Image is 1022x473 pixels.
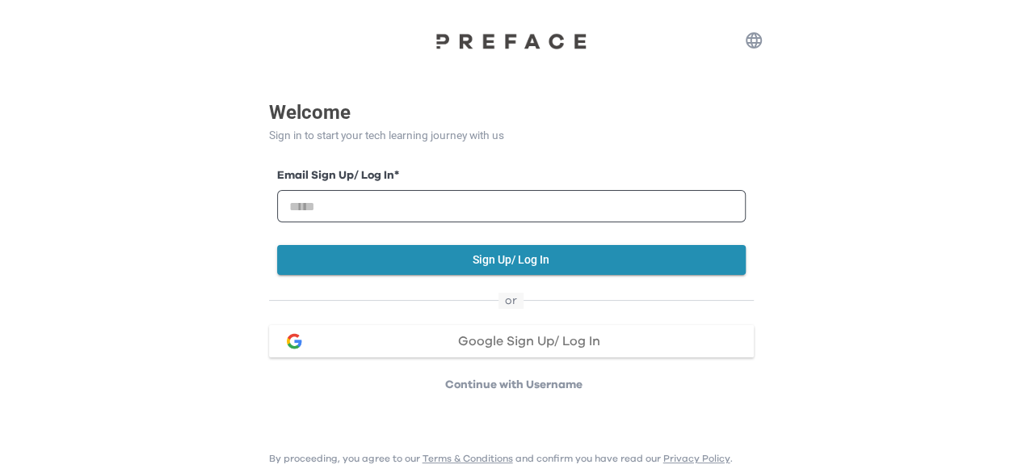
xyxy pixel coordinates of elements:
[274,377,754,393] p: Continue with Username
[269,325,754,357] button: google loginGoogle Sign Up/ Log In
[269,127,754,144] p: Sign in to start your tech learning journey with us
[423,454,513,463] a: Terms & Conditions
[458,335,600,348] span: Google Sign Up/ Log In
[269,452,733,465] p: By proceeding, you agree to our and confirm you have read our .
[431,32,592,49] img: Preface Logo
[277,167,746,184] label: Email Sign Up/ Log In *
[269,98,754,127] p: Welcome
[277,245,746,275] button: Sign Up/ Log In
[498,293,524,309] span: or
[663,454,730,463] a: Privacy Policy
[284,332,304,351] img: google login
